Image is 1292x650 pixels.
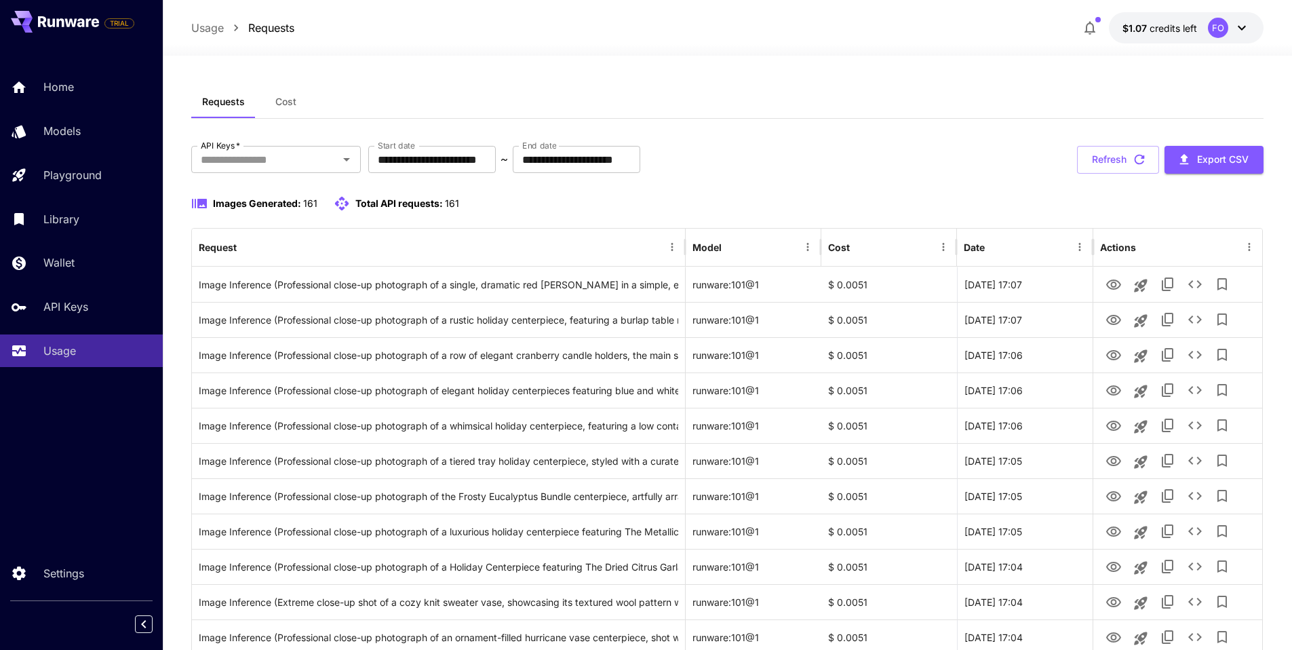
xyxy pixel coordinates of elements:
[1209,306,1236,333] button: Add to library
[1127,413,1154,440] button: Launch in playground
[199,267,678,302] div: Click to copy prompt
[821,372,957,408] div: $ 0.0051
[43,167,102,183] p: Playground
[1100,305,1127,333] button: View Image
[337,150,356,169] button: Open
[1209,518,1236,545] button: Add to library
[1127,484,1154,511] button: Launch in playground
[957,372,1093,408] div: 02 Oct, 2025 17:06
[821,478,957,514] div: $ 0.0051
[248,20,294,36] a: Requests
[1100,376,1127,404] button: View Image
[145,612,163,636] div: Collapse sidebar
[1127,554,1154,581] button: Launch in playground
[1181,447,1209,474] button: See details
[686,549,821,584] div: runware:101@1
[1154,482,1181,510] button: Copy TaskUUID
[821,584,957,619] div: $ 0.0051
[1127,272,1154,299] button: Launch in playground
[957,443,1093,478] div: 02 Oct, 2025 17:05
[43,254,75,271] p: Wallet
[798,237,817,256] button: Menu
[1154,341,1181,368] button: Copy TaskUUID
[821,302,957,337] div: $ 0.0051
[199,338,678,372] div: Click to copy prompt
[191,20,294,36] nav: breadcrumb
[1100,588,1127,615] button: View Image
[199,242,237,253] div: Request
[1240,237,1259,256] button: Menu
[191,20,224,36] a: Usage
[1209,447,1236,474] button: Add to library
[1181,341,1209,368] button: See details
[199,444,678,478] div: Click to copy prompt
[828,242,850,253] div: Cost
[1122,21,1197,35] div: $1.0714
[1154,447,1181,474] button: Copy TaskUUID
[1100,242,1136,253] div: Actions
[686,584,821,619] div: runware:101@1
[1100,341,1127,368] button: View Image
[1100,411,1127,439] button: View Image
[1208,18,1228,38] div: FO
[199,585,678,619] div: Click to copy prompt
[1181,271,1209,298] button: See details
[238,237,257,256] button: Sort
[303,197,317,209] span: 161
[199,550,678,584] div: Click to copy prompt
[199,479,678,514] div: Click to copy prompt
[1181,306,1209,333] button: See details
[957,267,1093,302] div: 02 Oct, 2025 17:07
[105,18,134,28] span: TRIAL
[43,123,81,139] p: Models
[1154,306,1181,333] button: Copy TaskUUID
[199,303,678,337] div: Click to copy prompt
[1209,588,1236,615] button: Add to library
[1181,518,1209,545] button: See details
[821,443,957,478] div: $ 0.0051
[1100,446,1127,474] button: View Image
[821,267,957,302] div: $ 0.0051
[1209,377,1236,404] button: Add to library
[445,197,459,209] span: 161
[1209,412,1236,439] button: Add to library
[957,478,1093,514] div: 02 Oct, 2025 17:05
[1181,412,1209,439] button: See details
[104,15,134,31] span: Add your payment card to enable full platform functionality.
[1127,519,1154,546] button: Launch in playground
[1209,553,1236,580] button: Add to library
[213,197,301,209] span: Images Generated:
[686,337,821,372] div: runware:101@1
[821,408,957,443] div: $ 0.0051
[1127,590,1154,617] button: Launch in playground
[43,565,84,581] p: Settings
[1150,22,1197,34] span: credits left
[686,372,821,408] div: runware:101@1
[851,237,870,256] button: Sort
[1100,517,1127,545] button: View Image
[957,337,1093,372] div: 02 Oct, 2025 17:06
[1154,271,1181,298] button: Copy TaskUUID
[723,237,742,256] button: Sort
[1154,588,1181,615] button: Copy TaskUUID
[1070,237,1089,256] button: Menu
[821,549,957,584] div: $ 0.0051
[821,337,957,372] div: $ 0.0051
[1127,307,1154,334] button: Launch in playground
[686,408,821,443] div: runware:101@1
[692,242,722,253] div: Model
[1164,146,1264,174] button: Export CSV
[1181,553,1209,580] button: See details
[1181,377,1209,404] button: See details
[1100,270,1127,298] button: View Image
[1181,588,1209,615] button: See details
[43,299,88,315] p: API Keys
[686,443,821,478] div: runware:101@1
[355,197,443,209] span: Total API requests:
[964,242,985,253] div: Date
[1209,482,1236,510] button: Add to library
[201,140,240,151] label: API Keys
[199,514,678,549] div: Click to copy prompt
